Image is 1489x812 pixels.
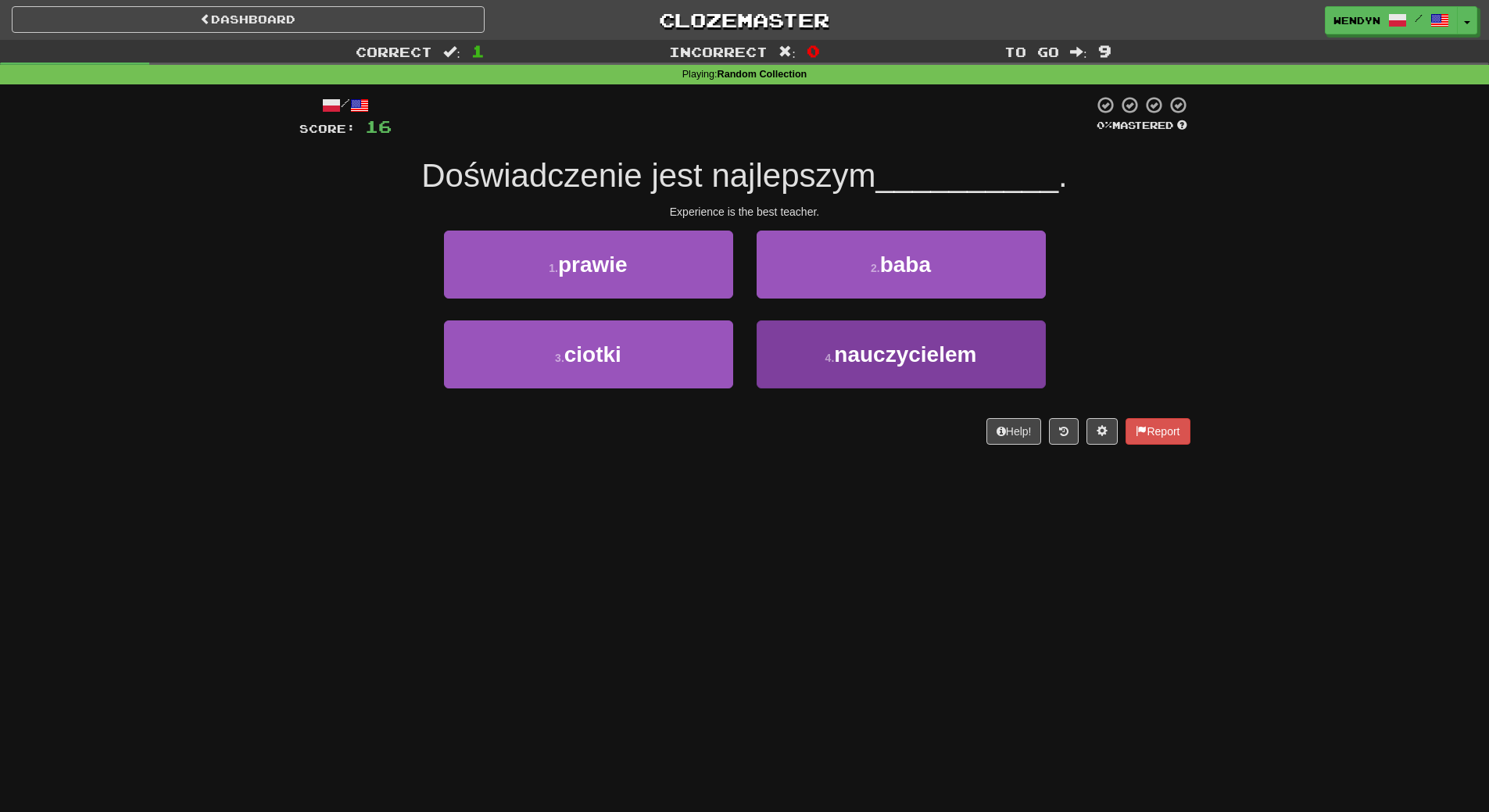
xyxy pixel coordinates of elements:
strong: Random Collection [718,69,807,80]
span: 16 [365,116,392,136]
div: Experience is the best teacher. [299,204,1190,220]
small: 3 . [555,352,564,364]
span: : [443,45,460,59]
span: nauczycielem [834,342,976,367]
button: 1.prawie [444,231,733,299]
span: / [1415,13,1423,23]
small: 2 . [871,262,880,274]
span: 0 % [1097,119,1112,131]
span: 9 [1098,41,1111,60]
span: To go [1004,44,1059,59]
a: WendyN / [1325,6,1458,34]
span: Incorrect [669,44,768,59]
button: 3.ciotki [444,320,733,388]
span: : [1070,45,1087,59]
small: 4 . [825,352,835,364]
button: 4.nauczycielem [757,320,1046,388]
span: : [779,45,796,59]
a: Clozemaster [508,6,981,34]
span: 0 [807,41,820,60]
span: ciotki [564,342,621,367]
button: 2.baba [757,231,1046,299]
span: baba [880,252,931,277]
button: Round history (alt+y) [1049,418,1079,445]
div: / [299,95,392,115]
span: . [1058,157,1068,194]
a: Dashboard [12,6,485,33]
span: WendyN [1333,13,1380,27]
button: Report [1126,418,1190,445]
span: prawie [558,252,628,277]
button: Help! [986,418,1042,445]
div: Mastered [1093,119,1190,133]
span: Doświadczenie jest najlepszym [421,157,875,194]
span: Correct [356,44,432,59]
span: __________ [876,157,1059,194]
span: 1 [471,41,485,60]
small: 1 . [549,262,558,274]
span: Score: [299,122,356,135]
